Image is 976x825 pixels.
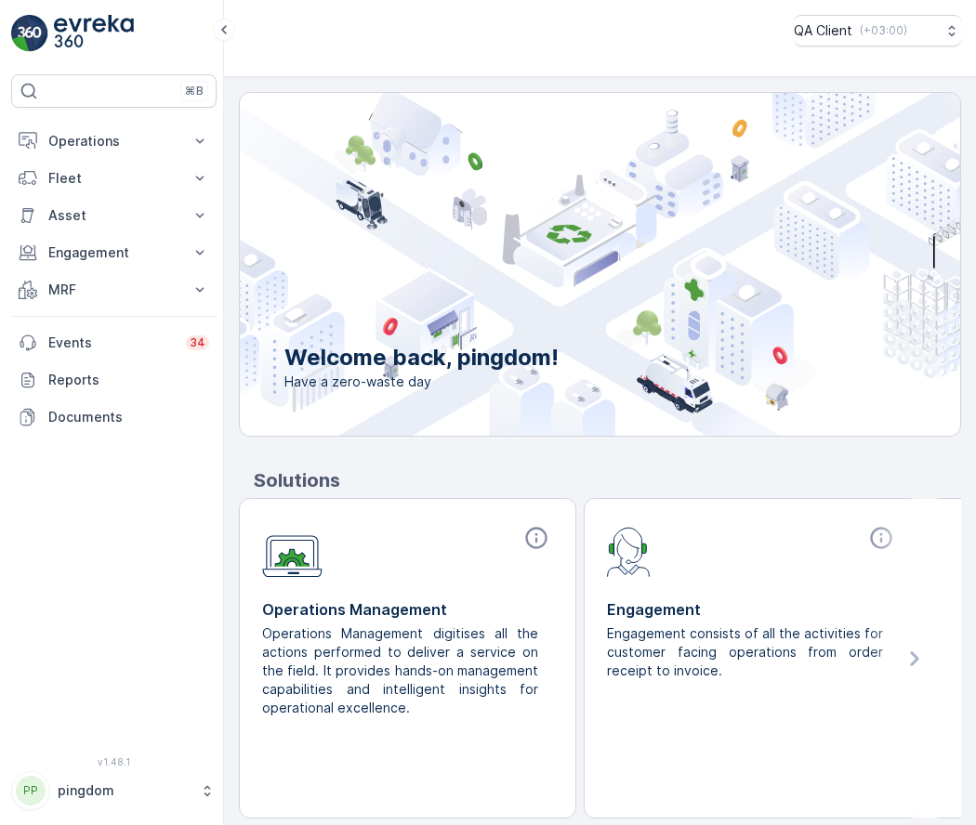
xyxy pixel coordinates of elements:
[48,371,209,389] p: Reports
[185,84,204,98] p: ⌘B
[607,525,651,577] img: module-icon
[11,271,217,308] button: MRF
[156,93,960,436] img: city illustration
[190,335,205,350] p: 34
[607,624,883,680] p: Engagement consists of all the activities for customer facing operations from order receipt to in...
[48,408,209,426] p: Documents
[48,243,179,262] p: Engagement
[48,206,179,225] p: Asset
[11,771,217,810] button: PPpingdom
[254,466,961,494] p: Solutions
[11,160,217,197] button: Fleet
[11,197,217,234] button: Asset
[48,169,179,188] p: Fleet
[794,15,961,46] button: QA Client(+03:00)
[262,624,538,717] p: Operations Management digitises all the actions performed to deliver a service on the field. It p...
[284,373,559,391] span: Have a zero-waste day
[11,756,217,767] span: v 1.48.1
[860,23,907,38] p: ( +03:00 )
[11,399,217,436] a: Documents
[11,234,217,271] button: Engagement
[48,281,179,299] p: MRF
[11,324,217,361] a: Events34
[11,361,217,399] a: Reports
[284,343,559,373] p: Welcome back, pingdom!
[54,15,134,52] img: logo_light-DOdMpM7g.png
[11,123,217,160] button: Operations
[262,598,553,621] p: Operations Management
[48,334,175,352] p: Events
[607,598,898,621] p: Engagement
[16,776,46,805] div: PP
[794,21,852,40] p: QA Client
[58,781,191,800] p: pingdom
[11,15,48,52] img: logo
[262,525,323,578] img: module-icon
[48,132,179,151] p: Operations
